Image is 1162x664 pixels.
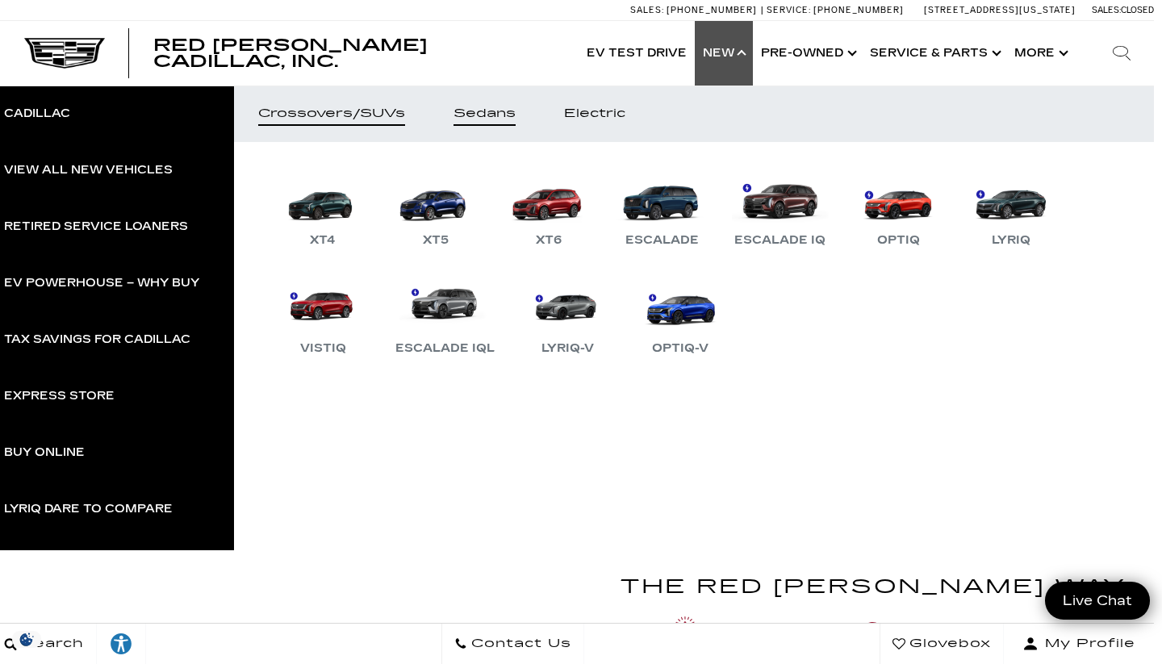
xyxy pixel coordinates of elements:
div: EV Powerhouse – Why Buy [4,278,199,289]
div: VISTIQ [292,339,354,358]
span: Service: [767,5,811,15]
a: Service & Parts [862,21,1006,86]
div: Express Store [4,390,115,402]
span: Sales: [630,5,664,15]
span: [PHONE_NUMBER] [813,5,904,15]
a: Pre-Owned [753,21,862,86]
div: Escalade [617,231,707,250]
a: Sedans [429,86,540,142]
a: Sales: [PHONE_NUMBER] [630,6,761,15]
section: Click to Open Cookie Consent Modal [8,631,45,648]
a: Glovebox [880,624,1004,664]
div: Sedans [454,108,516,119]
span: [PHONE_NUMBER] [667,5,757,15]
a: EV Test Drive [579,21,695,86]
div: Tax Savings for Cadillac [4,334,190,345]
a: Electric [540,86,650,142]
span: Live Chat [1055,591,1140,610]
div: Buy Online [4,447,85,458]
button: Open user profile menu [1004,624,1154,664]
span: Closed [1121,5,1154,15]
a: Red [PERSON_NAME] Cadillac, Inc. [153,37,562,69]
button: More [1006,21,1073,86]
div: Search [1089,21,1154,86]
a: Escalade [613,166,710,250]
a: Escalade IQ [726,166,834,250]
div: Electric [564,108,625,119]
div: XT4 [302,231,344,250]
div: XT6 [528,231,570,250]
span: Contact Us [467,633,571,655]
div: Explore your accessibility options [97,632,145,656]
div: LYRIQ Dare to Compare [4,503,173,515]
a: OPTIQ [850,166,947,250]
a: LYRIQ-V [519,274,616,358]
a: Service: [PHONE_NUMBER] [761,6,908,15]
div: Crossovers/SUVs [258,108,405,119]
a: OPTIQ-V [632,274,729,358]
a: Crossovers/SUVs [234,86,429,142]
div: LYRIQ-V [533,339,602,358]
div: OPTIQ [869,231,928,250]
div: OPTIQ-V [644,339,717,358]
a: VISTIQ [274,274,371,358]
span: Red [PERSON_NAME] Cadillac, Inc. [153,35,428,71]
a: [STREET_ADDRESS][US_STATE] [924,5,1076,15]
a: LYRIQ [963,166,1060,250]
a: Live Chat [1045,582,1150,620]
img: Cadillac Dark Logo with Cadillac White Text [24,38,105,69]
div: XT5 [415,231,457,250]
div: Cadillac [4,108,70,119]
div: Escalade IQL [387,339,503,358]
a: Escalade IQL [387,274,503,358]
span: Sales: [1092,5,1121,15]
a: New [695,21,753,86]
div: Escalade IQ [726,231,834,250]
a: XT5 [387,166,484,250]
span: Search [17,633,84,655]
a: XT6 [500,166,597,250]
span: My Profile [1039,633,1135,655]
div: LYRIQ [984,231,1039,250]
a: XT4 [274,166,371,250]
a: Explore your accessibility options [97,624,146,664]
div: Retired Service Loaners [4,221,188,232]
a: Contact Us [441,624,584,664]
span: Glovebox [905,633,991,655]
div: View All New Vehicles [4,165,173,176]
h3: The Red [PERSON_NAME] Way [591,571,1154,603]
img: Opt-Out Icon [8,631,45,648]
